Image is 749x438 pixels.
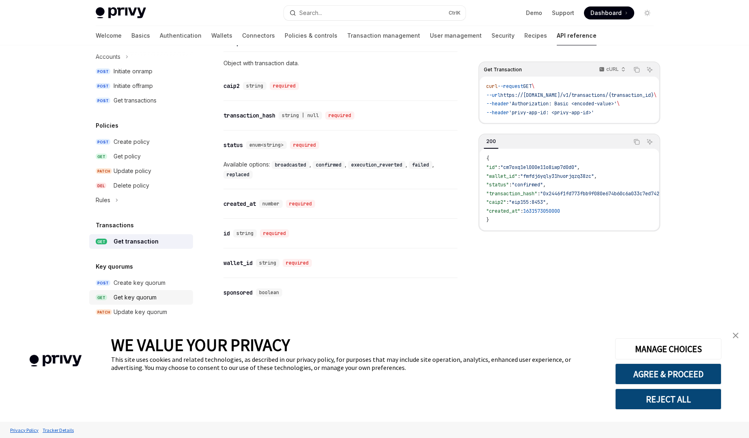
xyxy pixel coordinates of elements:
[89,276,193,290] a: POSTCreate key quorum
[114,137,150,147] div: Create policy
[644,137,655,147] button: Ask AI
[430,26,482,45] a: User management
[631,137,642,147] button: Copy the contents from the code block
[594,63,629,77] button: cURL
[347,26,420,45] a: Transaction management
[500,92,654,98] span: https://[DOMAIN_NAME]/v1/transactions/{transaction_id}
[114,278,165,288] div: Create key quorum
[286,200,315,208] div: required
[223,200,256,208] div: created_at
[89,178,193,193] a: DELDelete policy
[89,234,193,249] a: GETGet transaction
[111,334,290,355] span: WE VALUE YOUR PRIVACY
[242,26,275,45] a: Connectors
[486,217,489,223] span: }
[577,164,580,171] span: ,
[160,26,202,45] a: Authentication
[509,100,617,107] span: 'Authorization: Basic <encoded-value>'
[223,259,253,267] div: wallet_id
[111,355,603,372] div: This site uses cookies and related technologies, as described in our privacy policy, for purposes...
[641,6,654,19] button: Toggle dark mode
[96,183,106,189] span: DEL
[540,190,733,197] span: "0x2446f1fd773fbb9f080e674b60c6a033c7ed7427b8b9413cf28a2a4a6da9b56c"
[114,307,167,317] div: Update key quorum
[89,93,193,108] a: POSTGet transactions
[96,68,110,75] span: POST
[96,239,107,245] span: GET
[262,201,279,207] span: number
[523,83,532,90] span: GET
[615,389,721,410] button: REJECT ALL
[223,58,457,68] p: Object with transaction data.
[449,10,461,16] span: Ctrl K
[96,168,112,174] span: PATCH
[606,66,619,73] p: cURL
[486,182,509,188] span: "status"
[96,295,107,301] span: GET
[509,199,546,205] span: "eip155:8453"
[246,83,263,89] span: string
[500,164,577,171] span: "cm7oxq1el000e11o8iwp7d0d0"
[223,288,253,297] div: sponsored
[557,26,597,45] a: API reference
[89,305,193,319] a: PATCHUpdate key quorum
[654,92,657,98] span: \
[12,343,99,378] img: company logo
[409,161,432,169] code: failed
[96,280,110,286] span: POST
[486,199,506,205] span: "caip2"
[114,322,165,331] div: Delete key quorum
[584,6,634,19] a: Dashboard
[89,290,193,305] a: GETGet key quorum
[509,109,594,116] span: 'privy-app-id: <privy-app-id>'
[260,229,289,237] div: required
[615,363,721,385] button: AGREE & PROCEED
[552,9,574,17] a: Support
[491,26,515,45] a: Security
[486,155,489,162] span: {
[486,164,498,171] span: "id"
[259,260,276,266] span: string
[285,26,337,45] a: Policies & controls
[506,199,509,205] span: :
[615,338,721,359] button: MANAGE CHOICES
[114,66,152,76] div: Initiate onramp
[270,82,299,90] div: required
[96,7,146,19] img: light logo
[41,423,76,437] a: Tracker Details
[89,149,193,164] a: GETGet policy
[299,8,322,18] div: Search...
[524,26,547,45] a: Recipes
[96,154,107,160] span: GET
[348,160,409,169] div: ,
[484,66,522,73] span: Get Transaction
[223,160,457,179] div: Available options:
[284,6,466,20] button: Open search
[526,9,542,17] a: Demo
[223,141,243,149] div: status
[486,83,498,90] span: curl
[498,164,500,171] span: :
[236,230,253,237] span: string
[594,173,597,179] span: ,
[486,208,520,214] span: "created_at"
[96,121,118,130] h5: Policies
[8,423,41,437] a: Privacy Policy
[114,181,149,190] div: Delete policy
[89,64,193,79] a: POSTInitiate onramp
[590,9,622,17] span: Dashboard
[89,164,193,178] a: PATCHUpdate policy
[96,83,110,89] span: POST
[223,229,230,237] div: id
[96,195,110,205] div: Rules
[644,64,655,75] button: Ask AI
[131,26,150,45] a: Basics
[532,83,534,90] span: \
[631,64,642,75] button: Copy the contents from the code block
[114,81,153,91] div: Initiate offramp
[89,193,193,207] button: Toggle Rules section
[484,137,498,146] div: 200
[114,237,159,246] div: Get transaction
[325,111,354,120] div: required
[96,262,133,271] h5: Key quorums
